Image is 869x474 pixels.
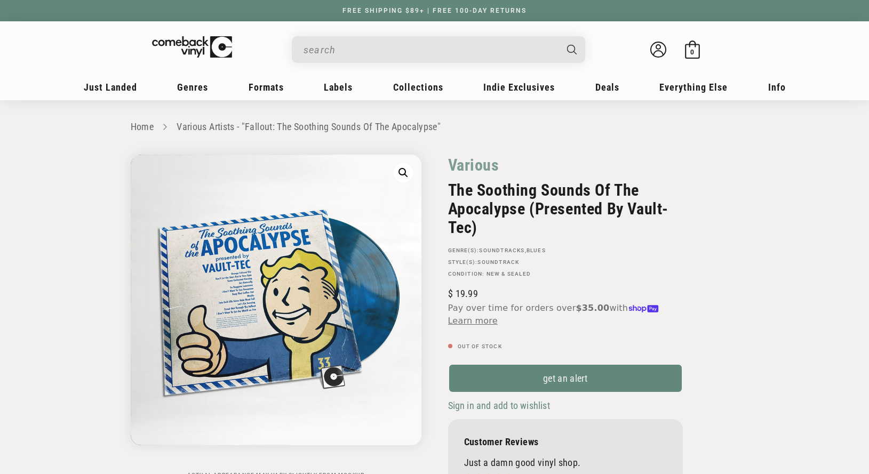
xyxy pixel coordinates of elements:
span: Genres [177,82,208,93]
span: Labels [324,82,353,93]
span: $ [448,288,453,299]
a: Soundtrack [477,259,519,265]
a: Various Artists - "Fallout: The Soothing Sounds Of The Apocalypse" [177,121,441,132]
span: Collections [393,82,443,93]
span: Info [768,82,786,93]
div: Search [292,36,585,63]
span: Deals [595,82,619,93]
nav: breadcrumbs [131,119,739,135]
a: Home [131,121,154,132]
a: Various [448,155,499,175]
p: Just a damn good vinyl shop. [464,457,667,468]
p: Out of stock [448,343,683,350]
a: FREE SHIPPING $89+ | FREE 100-DAY RETURNS [332,7,537,14]
a: Blues [527,247,546,253]
span: 0 [690,48,694,56]
span: Sign in and add to wishlist [448,400,550,411]
span: Indie Exclusives [483,82,555,93]
input: When autocomplete results are available use up and down arrows to review and enter to select [304,39,556,61]
p: Customer Reviews [464,436,667,447]
a: get an alert [448,364,683,393]
p: GENRE(S): , [448,247,683,254]
p: STYLE(S): [448,259,683,266]
span: Formats [249,82,284,93]
span: Everything Else [659,82,728,93]
p: Condition: New & Sealed [448,271,683,277]
button: Search [557,36,586,63]
h2: The Soothing Sounds Of The Apocalypse (Presented By Vault-Tec) [448,181,683,237]
a: Soundtracks [479,247,524,253]
button: Sign in and add to wishlist [448,399,553,412]
span: Just Landed [84,82,137,93]
span: 19.99 [448,288,478,299]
